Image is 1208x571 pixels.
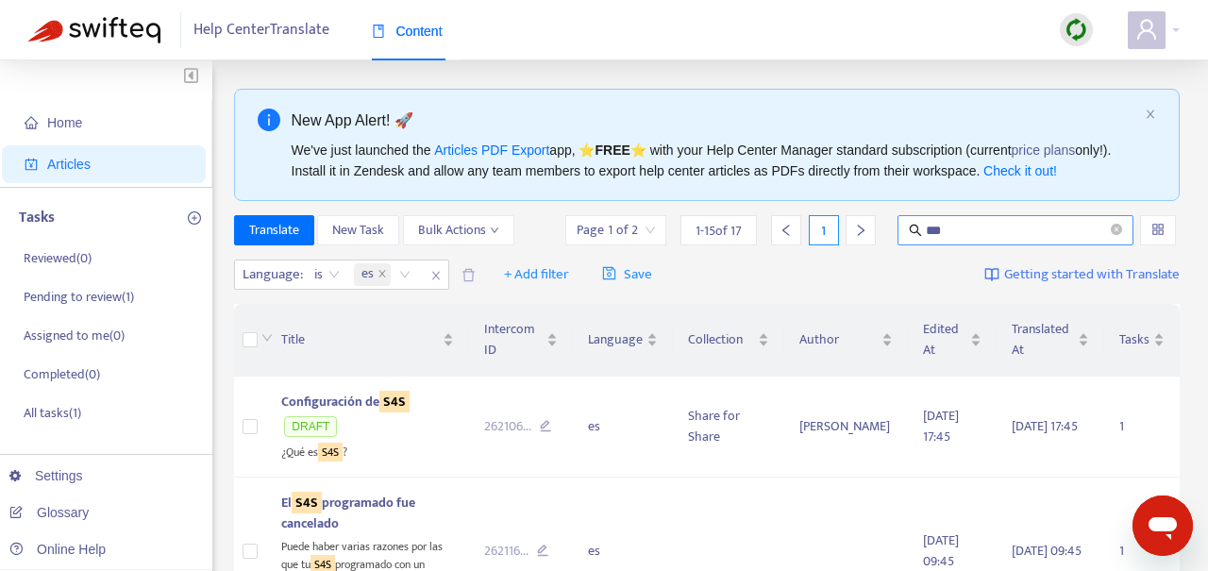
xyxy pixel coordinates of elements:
a: Articles PDF Export [434,143,549,158]
span: Language [588,329,643,350]
span: user [1135,18,1158,41]
span: is [314,260,340,289]
td: Share for Share [673,377,784,478]
p: Assigned to me ( 0 ) [24,326,125,345]
p: Tasks [19,207,55,229]
th: Intercom ID [469,304,572,377]
span: El programado fue cancelado [281,492,415,534]
span: search [909,224,922,237]
button: close [1145,109,1156,121]
th: Edited At [908,304,997,377]
a: Check it out! [983,163,1057,178]
div: We've just launched the app, ⭐ ⭐️ with your Help Center Manager standard subscription (current on... [292,140,1138,181]
button: + Add filter [490,260,583,290]
sqkw: S4S [379,391,410,412]
span: New Task [332,220,384,241]
button: saveSave [588,260,666,290]
a: Getting started with Translate [984,260,1180,290]
a: Glossary [9,505,89,520]
p: All tasks ( 1 ) [24,403,81,423]
sqkw: S4S [292,492,322,513]
th: Language [573,304,673,377]
button: New Task [317,215,399,245]
span: Edited At [923,319,966,361]
span: close-circle [1111,222,1122,240]
span: Save [602,263,652,286]
button: Translate [234,215,314,245]
th: Collection [673,304,784,377]
span: es [361,263,374,286]
span: Bulk Actions [418,220,499,241]
span: Intercom ID [484,319,542,361]
th: Author [784,304,908,377]
span: close-circle [1111,224,1122,235]
td: es [573,377,673,478]
img: image-link [984,267,999,282]
th: Translated At [997,304,1104,377]
a: Online Help [9,542,106,557]
span: Help Center Translate [193,12,329,48]
span: 262106 ... [484,416,531,437]
span: Author [799,329,878,350]
span: [DATE] 09:45 [1012,540,1082,562]
span: Home [47,115,82,130]
span: close [377,269,387,280]
span: [DATE] 17:45 [923,405,959,447]
span: 1 - 15 of 17 [696,221,742,241]
b: FREE [595,143,629,158]
span: 262116 ... [484,541,528,562]
td: 1 [1104,377,1180,478]
span: down [261,332,273,344]
span: down [490,226,499,235]
div: ¿Qué es ? [281,441,455,462]
span: Getting started with Translate [1004,264,1180,286]
iframe: Button to launch messaging window [1132,495,1193,556]
span: plus-circle [188,211,201,225]
span: Articles [47,157,91,172]
span: [DATE] 17:45 [1012,415,1078,437]
span: home [25,116,38,129]
th: Title [266,304,470,377]
span: Content [372,24,443,39]
a: Settings [9,468,83,483]
span: delete [461,268,476,282]
span: left [780,224,793,237]
span: Collection [688,329,754,350]
span: book [372,25,385,38]
a: price plans [1012,143,1076,158]
div: New App Alert! 🚀 [292,109,1138,132]
p: Completed ( 0 ) [24,364,100,384]
span: Tasks [1119,329,1149,350]
span: info-circle [258,109,280,131]
img: sync.dc5367851b00ba804db3.png [1065,18,1088,42]
span: save [602,266,616,280]
span: Translate [249,220,299,241]
span: account-book [25,158,38,171]
span: right [854,224,867,237]
span: Title [281,329,440,350]
span: close [424,264,448,287]
span: Configuración de [281,391,410,412]
td: [PERSON_NAME] [784,377,908,478]
span: Translated At [1012,319,1074,361]
div: 1 [809,215,839,245]
span: close [1145,109,1156,120]
span: DRAFT [284,416,337,437]
th: Tasks [1104,304,1180,377]
p: Reviewed ( 0 ) [24,248,92,268]
button: Bulk Actionsdown [403,215,514,245]
p: Pending to review ( 1 ) [24,287,134,307]
span: + Add filter [504,263,569,286]
sqkw: S4S [318,443,343,462]
span: Language : [235,260,306,289]
img: Swifteq [28,17,160,43]
span: es [354,263,391,286]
